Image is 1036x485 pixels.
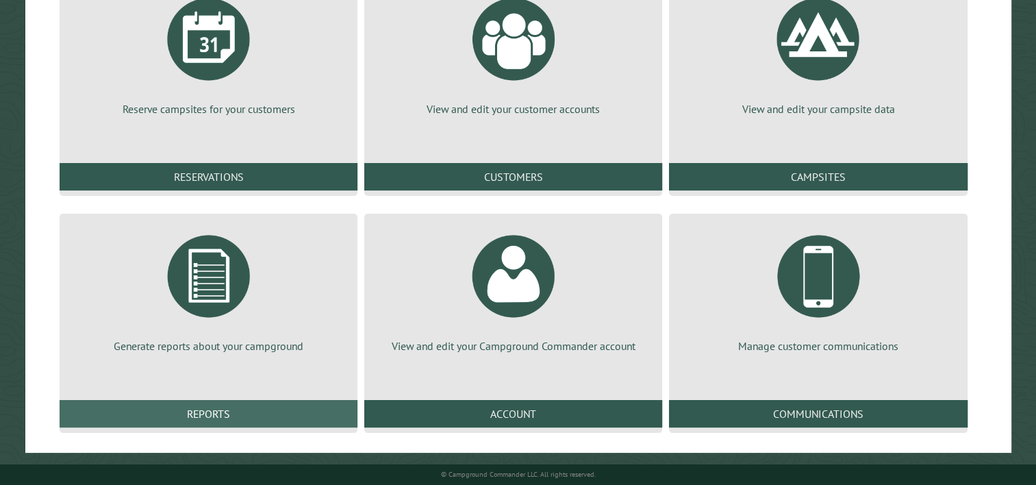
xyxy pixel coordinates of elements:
[685,101,950,116] p: View and edit your campsite data
[441,470,596,479] small: © Campground Commander LLC. All rights reserved.
[60,400,357,427] a: Reports
[381,101,646,116] p: View and edit your customer accounts
[669,400,967,427] a: Communications
[685,225,950,353] a: Manage customer communications
[76,101,341,116] p: Reserve campsites for your customers
[381,338,646,353] p: View and edit your Campground Commander account
[685,338,950,353] p: Manage customer communications
[76,338,341,353] p: Generate reports about your campground
[60,163,357,190] a: Reservations
[76,225,341,353] a: Generate reports about your campground
[364,400,662,427] a: Account
[381,225,646,353] a: View and edit your Campground Commander account
[364,163,662,190] a: Customers
[669,163,967,190] a: Campsites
